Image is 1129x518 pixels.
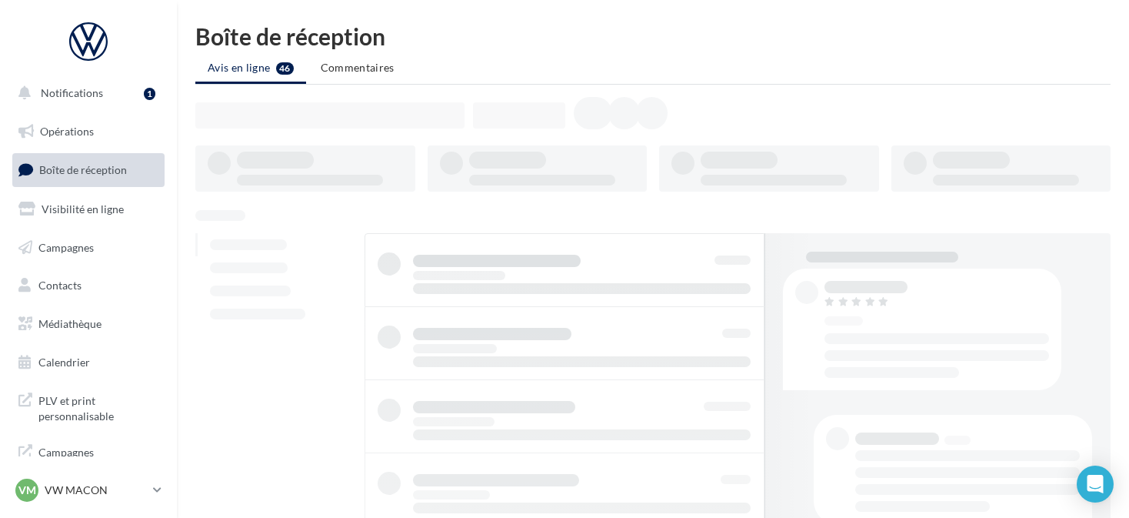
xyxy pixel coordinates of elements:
[38,442,158,475] span: Campagnes DataOnDemand
[144,88,155,100] div: 1
[9,384,168,429] a: PLV et print personnalisable
[9,436,168,481] a: Campagnes DataOnDemand
[9,153,168,186] a: Boîte de réception
[39,163,127,176] span: Boîte de réception
[38,356,90,369] span: Calendrier
[9,308,168,340] a: Médiathèque
[42,202,124,216] span: Visibilité en ligne
[38,240,94,253] span: Campagnes
[9,115,168,148] a: Opérations
[38,317,102,330] span: Médiathèque
[195,25,1111,48] div: Boîte de réception
[12,476,165,505] a: VM VW MACON
[9,269,168,302] a: Contacts
[41,86,103,99] span: Notifications
[9,346,168,379] a: Calendrier
[18,483,36,498] span: VM
[321,61,395,74] span: Commentaires
[9,77,162,109] button: Notifications 1
[40,125,94,138] span: Opérations
[1077,466,1114,503] div: Open Intercom Messenger
[9,232,168,264] a: Campagnes
[9,193,168,226] a: Visibilité en ligne
[38,390,158,423] span: PLV et print personnalisable
[45,483,147,498] p: VW MACON
[38,279,82,292] span: Contacts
